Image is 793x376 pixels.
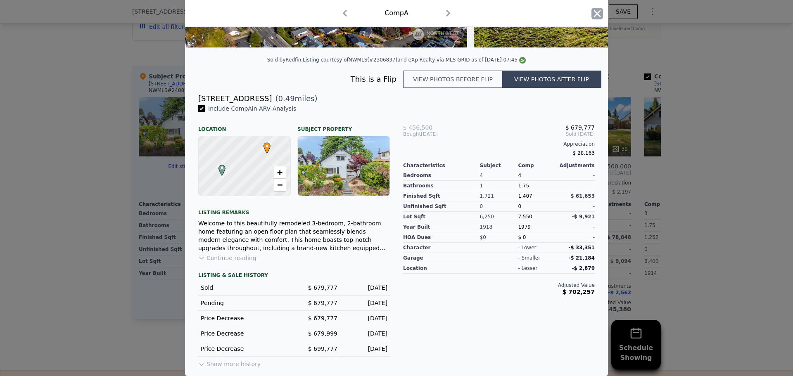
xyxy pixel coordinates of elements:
div: - [556,232,595,243]
div: Price Decrease [201,345,287,353]
div: - lesser [518,265,537,272]
span: $ 702,257 [563,289,595,295]
div: This is a Flip [198,73,403,85]
div: Year Built [403,222,480,232]
span: -$ 21,184 [568,255,595,261]
div: 1,721 [480,191,518,201]
span: 7,550 [518,214,532,220]
div: [DATE] [344,299,387,307]
div: Listing remarks [198,203,390,216]
div: Welcome to this beautifully remodeled 3-bedroom, 2-bathroom home featuring an open floor plan tha... [198,219,390,252]
div: Location [198,119,291,132]
div: Sold [201,284,287,292]
div: 0 [480,201,518,212]
div: [DATE] [344,345,387,353]
div: • [261,142,266,147]
span: $ 679,999 [308,330,337,337]
span: 4 [518,173,521,178]
div: Comp [518,162,556,169]
div: Finished Sqft [403,191,480,201]
div: - lower [518,244,536,251]
div: 1918 [480,222,518,232]
div: Bathrooms [403,181,480,191]
button: View photos before flip [403,71,502,88]
span: -$ 33,351 [568,245,595,251]
span: $ 699,777 [308,345,337,352]
div: A [216,165,221,170]
div: location [403,263,480,274]
div: Adjusted Value [403,282,595,289]
div: Subject [480,162,518,169]
div: Subject Property [297,119,390,132]
div: character [403,243,480,253]
div: garage [403,253,480,263]
div: Characteristics [403,162,480,169]
div: - [556,222,595,232]
span: $ 679,777 [308,315,337,322]
div: Sold by Redfin . [267,57,303,63]
div: [DATE] [403,131,467,137]
span: Include Comp A in ARV Analysis [205,105,299,112]
span: $ 679,777 [308,284,337,291]
div: Unfinished Sqft [403,201,480,212]
div: - [556,181,595,191]
div: [DATE] [344,314,387,322]
button: View photos after flip [502,71,601,88]
div: Appreciation [403,141,595,147]
div: [DATE] [344,284,387,292]
span: 0 [518,203,521,209]
div: [STREET_ADDRESS] [198,93,272,104]
div: Lot Sqft [403,212,480,222]
div: - [556,170,595,181]
span: $ 61,653 [570,193,595,199]
div: $0 [480,232,518,243]
span: Sold [DATE] [467,131,595,137]
button: Continue reading [198,254,256,262]
span: A [216,165,228,172]
span: $ 28,163 [573,150,595,156]
span: $ 456,500 [403,124,432,131]
div: 1.75 [518,181,556,191]
img: NWMLS Logo [519,57,526,64]
div: 1 [480,181,518,191]
div: LISTING & SALE HISTORY [198,272,390,280]
span: Bought [403,131,421,137]
div: Adjustments [556,162,595,169]
span: 0.49 [278,94,295,103]
span: -$ 9,921 [572,214,595,220]
div: HOA Dues [403,232,480,243]
div: - [556,201,595,212]
div: Listing courtesy of NWMLS (#2306837) and eXp Realty via MLS GRID as of [DATE] 07:45 [303,57,526,63]
button: Show more history [198,357,261,368]
span: 1,407 [518,193,532,199]
span: $ 679,777 [565,124,595,131]
div: Price Decrease [201,314,287,322]
div: 6,250 [480,212,518,222]
div: 1979 [518,222,556,232]
span: • [261,140,273,152]
span: ( miles) [272,93,317,104]
span: $ 0 [518,234,526,240]
a: Zoom in [273,166,286,179]
div: - smaller [518,255,540,261]
div: Price Decrease [201,329,287,338]
div: [DATE] [344,329,387,338]
span: -$ 2,879 [572,265,595,271]
div: Comp A [385,8,408,18]
a: Zoom out [273,179,286,191]
div: Pending [201,299,287,307]
div: Bedrooms [403,170,480,181]
span: − [277,180,283,190]
span: + [277,167,283,177]
div: 4 [480,170,518,181]
span: $ 679,777 [308,300,337,306]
